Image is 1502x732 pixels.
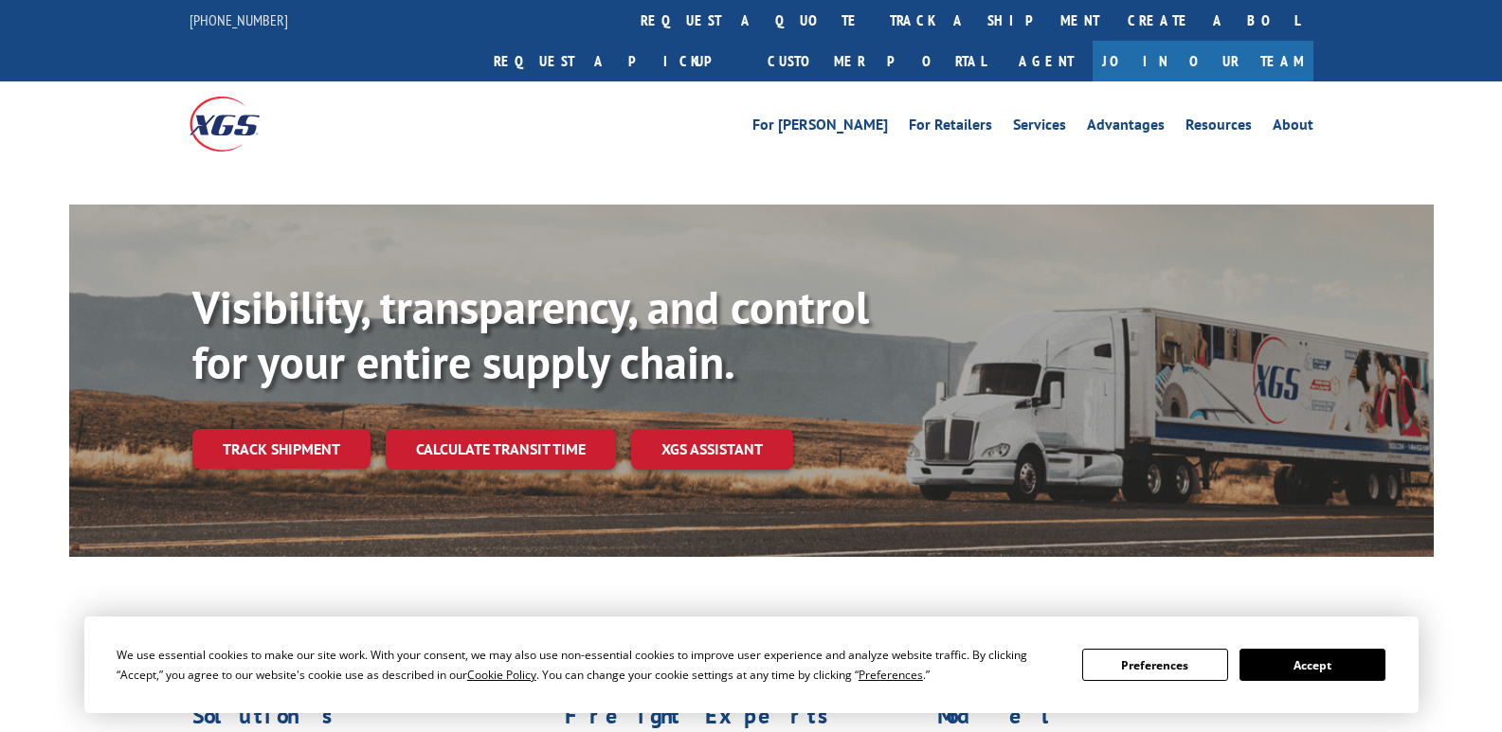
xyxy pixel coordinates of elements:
a: Services [1013,117,1066,138]
a: XGS ASSISTANT [631,429,793,470]
b: Visibility, transparency, and control for your entire supply chain. [192,277,869,391]
a: Customer Portal [753,41,1000,81]
div: Cookie Consent Prompt [84,616,1419,713]
button: Accept [1240,649,1385,681]
span: Cookie Policy [467,667,536,683]
a: About [1273,117,1313,138]
a: Agent [1000,41,1093,81]
a: Request a pickup [480,41,753,81]
button: Preferences [1082,649,1228,681]
a: Resources [1185,117,1252,138]
a: For Retailers [909,117,992,138]
a: Calculate transit time [386,429,616,470]
a: Track shipment [192,429,371,469]
a: [PHONE_NUMBER] [190,10,288,29]
a: Advantages [1087,117,1165,138]
span: Preferences [859,667,923,683]
a: Join Our Team [1093,41,1313,81]
div: We use essential cookies to make our site work. With your consent, we may also use non-essential ... [117,645,1059,685]
a: For [PERSON_NAME] [752,117,888,138]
